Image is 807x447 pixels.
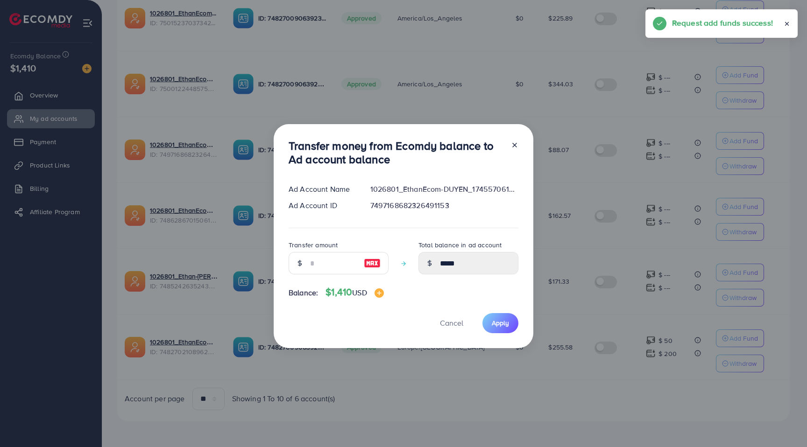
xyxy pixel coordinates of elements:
[482,313,518,333] button: Apply
[767,405,800,440] iframe: Chat
[428,313,475,333] button: Cancel
[352,287,367,298] span: USD
[281,184,363,195] div: Ad Account Name
[326,286,383,298] h4: $1,410
[364,258,381,269] img: image
[672,17,773,29] h5: Request add funds success!
[492,318,509,328] span: Apply
[363,200,526,211] div: 7497168682326491153
[363,184,526,195] div: 1026801_EthanEcom-DUYEN_1745570619350
[289,240,338,250] label: Transfer amount
[375,288,384,298] img: image
[281,200,363,211] div: Ad Account ID
[289,139,503,166] h3: Transfer money from Ecomdy balance to Ad account balance
[289,287,318,298] span: Balance:
[440,318,463,328] span: Cancel
[418,240,502,250] label: Total balance in ad account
